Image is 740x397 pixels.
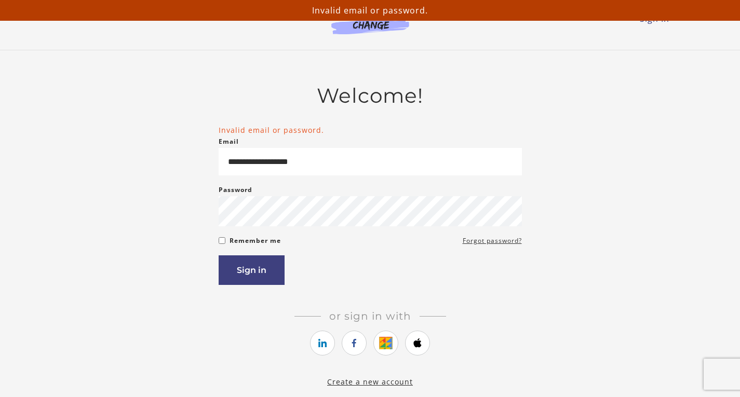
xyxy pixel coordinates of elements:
a: Create a new account [327,377,413,387]
h2: Welcome! [219,84,522,108]
label: Password [219,184,252,196]
label: Remember me [230,235,281,247]
label: Email [219,135,239,148]
img: Agents of Change Logo [320,10,420,34]
a: https://courses.thinkific.com/users/auth/google?ss%5Breferral%5D=&ss%5Buser_return_to%5D=&ss%5Bvi... [373,331,398,355]
a: https://courses.thinkific.com/users/auth/facebook?ss%5Breferral%5D=&ss%5Buser_return_to%5D=&ss%5B... [342,331,367,355]
a: https://courses.thinkific.com/users/auth/apple?ss%5Breferral%5D=&ss%5Buser_return_to%5D=&ss%5Bvis... [405,331,430,355]
a: Forgot password? [463,235,522,247]
button: Sign in [219,255,285,285]
span: Or sign in with [321,310,420,322]
a: https://courses.thinkific.com/users/auth/linkedin?ss%5Breferral%5D=&ss%5Buser_return_to%5D=&ss%5B... [310,331,335,355]
p: Invalid email or password. [4,4,736,17]
li: Invalid email or password. [219,125,522,135]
